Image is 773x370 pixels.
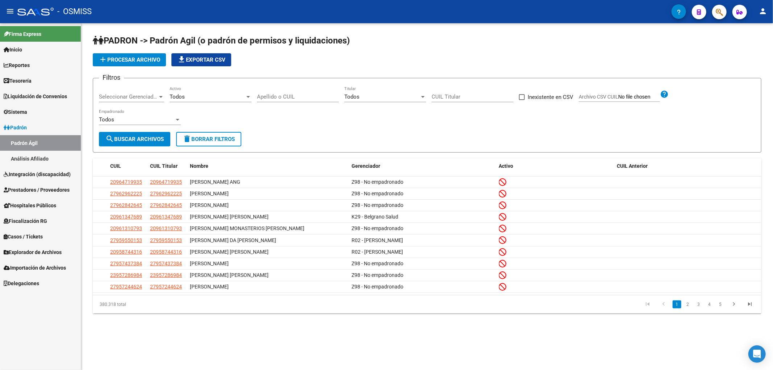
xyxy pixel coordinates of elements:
a: 5 [716,300,725,308]
a: go to first page [641,300,654,308]
div: Open Intercom Messenger [748,345,766,363]
a: go to last page [743,300,757,308]
span: [PERSON_NAME] [PERSON_NAME] [190,214,269,220]
span: Delegaciones [4,279,39,287]
span: Importación de Archivos [4,264,66,272]
span: 27957244624 [150,284,182,290]
span: 27957437384 [110,261,142,266]
span: 20961310793 [110,225,142,231]
span: Explorador de Archivos [4,248,62,256]
span: Seleccionar Gerenciador [99,93,158,100]
span: Casos / Tickets [4,233,43,241]
span: R02 - [PERSON_NAME] [352,249,403,255]
span: Gerenciador [352,163,380,169]
span: Firma Express [4,30,41,38]
span: Z98 - No empadronado [352,179,403,185]
datatable-header-cell: Activo [496,158,614,174]
span: Z98 - No empadronado [352,191,403,196]
datatable-header-cell: CUIL Titular [147,158,187,174]
span: Buscar Archivos [105,136,164,142]
span: Tesorería [4,77,32,85]
span: - OSMISS [57,4,92,20]
input: Archivo CSV CUIL [618,94,660,100]
button: Buscar Archivos [99,132,170,146]
span: [PERSON_NAME] MONASTERIOS [PERSON_NAME] [190,225,304,231]
span: 20964719935 [150,179,182,185]
span: [PERSON_NAME] DA [PERSON_NAME] [190,237,276,243]
h3: Filtros [99,72,124,83]
span: 20958744316 [110,249,142,255]
span: 20961310793 [150,225,182,231]
li: page 5 [715,298,726,311]
span: CUIL Anterior [617,163,648,169]
span: Nombre [190,163,208,169]
li: page 1 [672,298,682,311]
span: [PERSON_NAME] ANG [190,179,240,185]
span: Inicio [4,46,22,54]
span: Integración (discapacidad) [4,170,71,178]
span: [PERSON_NAME] [190,191,229,196]
span: 27962962225 [110,191,142,196]
mat-icon: search [105,134,114,143]
mat-icon: menu [6,7,14,16]
span: Inexistente en CSV [528,93,573,101]
span: 23957286984 [150,272,182,278]
span: 23957286984 [110,272,142,278]
span: CUIL Titular [150,163,178,169]
button: Borrar Filtros [176,132,241,146]
span: [PERSON_NAME] [190,284,229,290]
mat-icon: add [99,55,107,64]
span: 20958744316 [150,249,182,255]
span: [PERSON_NAME] [190,202,229,208]
span: K29 - Belgrano Salud [352,214,398,220]
a: go to previous page [657,300,670,308]
span: Archivo CSV CUIL [579,94,618,100]
span: Z98 - No empadronado [352,284,403,290]
span: Sistema [4,108,27,116]
mat-icon: person [759,7,767,16]
span: CUIL [110,163,121,169]
mat-icon: delete [183,134,191,143]
span: Reportes [4,61,30,69]
mat-icon: file_download [177,55,186,64]
a: 4 [705,300,714,308]
span: 27959550153 [150,237,182,243]
a: go to next page [727,300,741,308]
li: page 2 [682,298,693,311]
span: [PERSON_NAME] [190,261,229,266]
span: Todos [99,116,114,123]
span: [PERSON_NAME] [PERSON_NAME] [190,249,269,255]
span: Z98 - No empadronado [352,261,403,266]
span: R02 - [PERSON_NAME] [352,237,403,243]
span: Hospitales Públicos [4,201,56,209]
span: Todos [344,93,360,100]
div: 380.318 total [93,295,225,313]
span: 20964719935 [110,179,142,185]
span: Z98 - No empadronado [352,272,403,278]
span: Fiscalización RG [4,217,47,225]
datatable-header-cell: Gerenciador [349,158,496,174]
span: 20961347689 [150,214,182,220]
span: Activo [499,163,514,169]
datatable-header-cell: CUIL Anterior [614,158,761,174]
datatable-header-cell: Nombre [187,158,349,174]
li: page 3 [693,298,704,311]
span: PADRON -> Padrón Agil (o padrón de permisos y liquidaciones) [93,36,350,46]
span: 27962842645 [150,202,182,208]
span: Exportar CSV [177,57,225,63]
span: 27962962225 [150,191,182,196]
span: Liquidación de Convenios [4,92,67,100]
span: Padrón [4,124,27,132]
span: 27962842645 [110,202,142,208]
span: [PERSON_NAME] [PERSON_NAME] [190,272,269,278]
li: page 4 [704,298,715,311]
a: 2 [683,300,692,308]
span: Todos [170,93,185,100]
button: Procesar archivo [93,53,166,66]
button: Exportar CSV [171,53,231,66]
datatable-header-cell: CUIL [107,158,147,174]
a: 1 [673,300,681,308]
span: Z98 - No empadronado [352,225,403,231]
span: Prestadores / Proveedores [4,186,70,194]
span: 20961347689 [110,214,142,220]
